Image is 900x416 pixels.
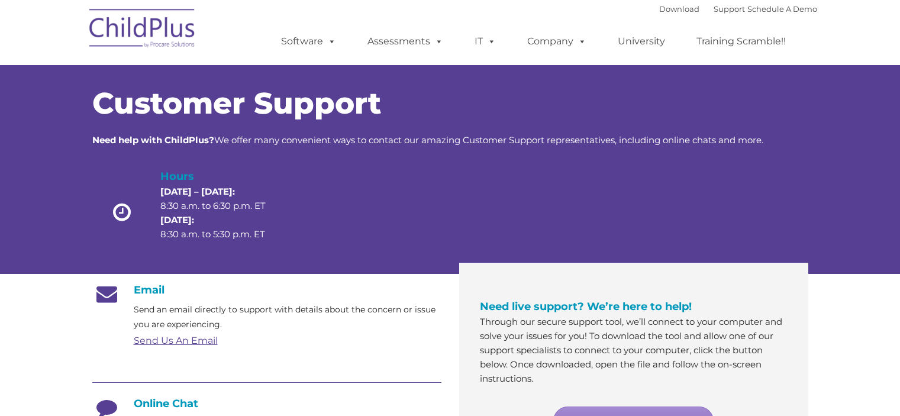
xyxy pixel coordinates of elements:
span: Need live support? We’re here to help! [480,300,692,313]
strong: [DATE] – [DATE]: [160,186,235,197]
span: We offer many convenient ways to contact our amazing Customer Support representatives, including ... [92,134,763,146]
span: Customer Support [92,85,381,121]
p: Through our secure support tool, we’ll connect to your computer and solve your issues for you! To... [480,315,788,386]
a: University [606,30,677,53]
a: Company [515,30,598,53]
a: IT [463,30,508,53]
strong: [DATE]: [160,214,194,225]
p: Send an email directly to support with details about the concern or issue you are experiencing. [134,302,441,332]
a: Download [659,4,699,14]
h4: Email [92,283,441,296]
h4: Hours [160,168,286,185]
img: ChildPlus by Procare Solutions [83,1,202,60]
font: | [659,4,817,14]
strong: Need help with ChildPlus? [92,134,214,146]
h4: Online Chat [92,397,441,410]
p: 8:30 a.m. to 6:30 p.m. ET 8:30 a.m. to 5:30 p.m. ET [160,185,286,241]
a: Assessments [356,30,455,53]
a: Training Scramble!! [685,30,798,53]
a: Support [714,4,745,14]
a: Send Us An Email [134,335,218,346]
a: Software [269,30,348,53]
a: Schedule A Demo [747,4,817,14]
